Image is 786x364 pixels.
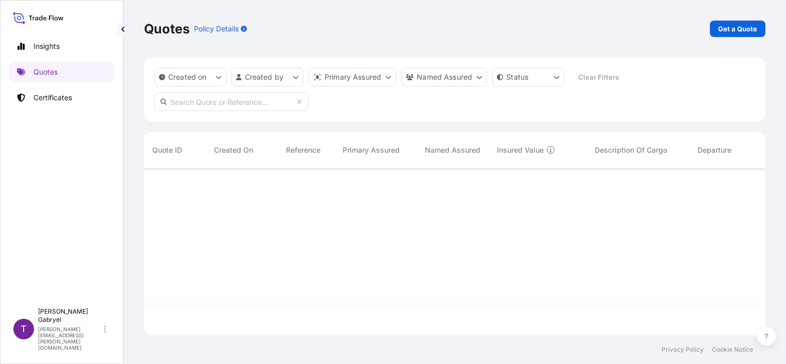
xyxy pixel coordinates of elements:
button: certificateStatus Filter options [492,68,564,86]
a: Certificates [9,87,115,108]
span: Quote ID [152,145,182,155]
a: Insights [9,36,115,57]
p: Named Assured [417,72,472,82]
a: Cookie Notice [712,345,753,354]
button: distributor Filter options [309,68,396,86]
button: createdBy Filter options [231,68,303,86]
span: Named Assured [425,145,480,155]
button: createdOn Filter options [154,68,226,86]
a: Quotes [9,62,115,82]
input: Search Quote or Reference... [154,93,309,111]
span: Primary Assured [343,145,400,155]
p: Quotes [33,67,58,77]
p: [PERSON_NAME] Gabryel [38,307,102,324]
p: Created on [168,72,207,82]
p: Certificates [33,93,72,103]
p: [PERSON_NAME][EMAIL_ADDRESS][PERSON_NAME][DOMAIN_NAME] [38,326,102,351]
span: Departure [698,145,731,155]
p: Created by [245,72,284,82]
a: Get a Quote [710,21,765,37]
span: Created On [214,145,253,155]
span: Insured Value [497,145,544,155]
p: Get a Quote [718,24,757,34]
span: T [21,324,27,334]
a: Privacy Policy [662,345,704,354]
p: Primary Assured [325,72,381,82]
span: Description Of Cargo [595,145,667,155]
p: Insights [33,41,60,51]
button: cargoOwner Filter options [401,68,487,86]
p: Quotes [144,21,190,37]
p: Clear Filters [578,72,619,82]
p: Status [506,72,528,82]
span: Reference [286,145,320,155]
p: Policy Details [194,24,239,34]
button: Clear Filters [569,69,627,85]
